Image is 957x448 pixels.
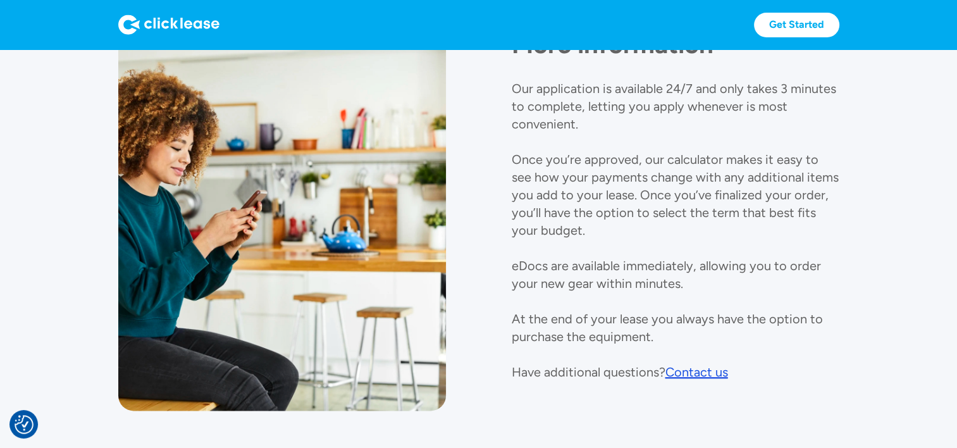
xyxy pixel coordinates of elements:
a: Contact us [665,363,728,381]
button: Consent Preferences [15,415,34,434]
img: Revisit consent button [15,415,34,434]
p: Our application is available 24/7 and only takes 3 minutes to complete, letting you apply wheneve... [512,81,839,380]
a: Get Started [754,13,839,37]
img: Logo [118,15,219,35]
div: Contact us [665,364,728,380]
